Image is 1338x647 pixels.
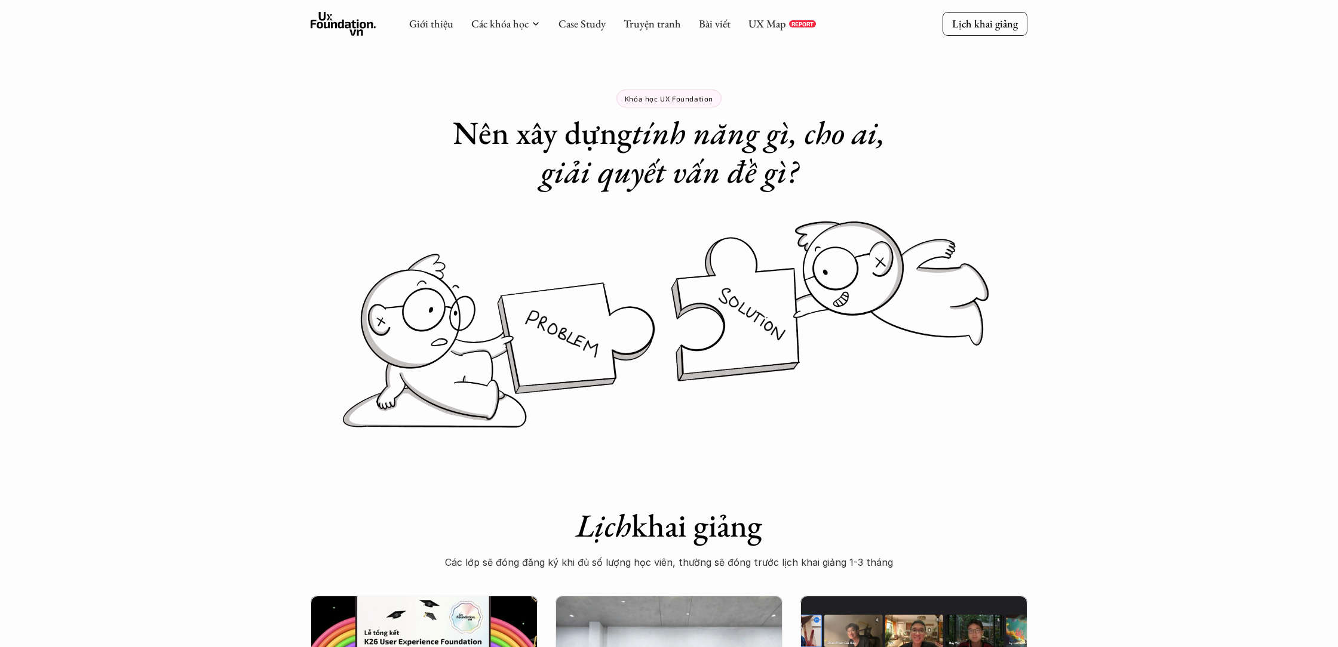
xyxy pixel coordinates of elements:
a: Lịch khai giảng [943,12,1027,35]
a: Truyện tranh [624,17,681,30]
a: Giới thiệu [409,17,453,30]
p: Các lớp sẽ đóng đăng ký khi đủ số lượng học viên, thường sẽ đóng trước lịch khai giảng 1-3 tháng [430,553,908,571]
h1: Nên xây dựng [430,113,908,191]
em: Lịch [576,504,631,546]
h1: khai giảng [430,506,908,545]
a: REPORT [789,20,816,27]
em: tính năng gì, cho ai, giải quyết vấn đề gì? [541,112,893,192]
a: Các khóa học [471,17,529,30]
a: UX Map [748,17,786,30]
a: Case Study [558,17,606,30]
p: Lịch khai giảng [952,17,1018,30]
p: REPORT [791,20,814,27]
p: Khóa học UX Foundation [625,94,713,103]
a: Bài viết [699,17,731,30]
